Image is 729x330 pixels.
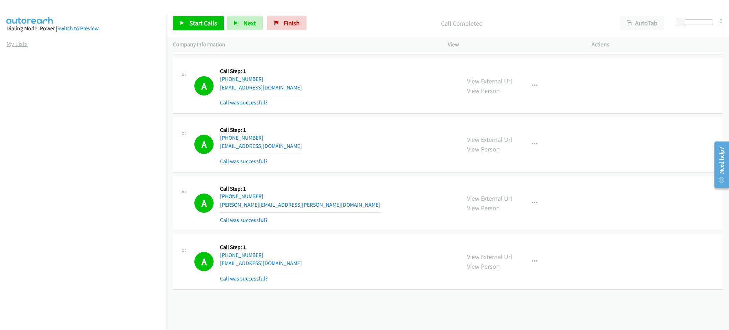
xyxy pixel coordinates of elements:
span: Next [243,19,256,27]
a: [PERSON_NAME][EMAIL_ADDRESS][PERSON_NAME][DOMAIN_NAME] [220,201,380,208]
h1: A [194,135,214,154]
iframe: Resource Center [709,136,729,193]
a: View Person [467,87,500,95]
a: [EMAIL_ADDRESS][DOMAIN_NAME] [220,260,302,267]
h1: A [194,194,214,213]
button: AutoTab [620,16,664,30]
a: View External Url [467,253,512,261]
a: View Person [467,145,500,153]
h5: Call Step: 1 [220,185,380,192]
h5: Call Step: 1 [220,127,302,134]
div: 0 [719,16,723,26]
a: Start Calls [173,16,224,30]
h1: A [194,252,214,271]
p: View [448,40,579,49]
div: Delay between calls (in seconds) [680,19,713,25]
h5: Call Step: 1 [220,68,302,75]
a: Call was successful? [220,99,268,106]
a: View External Url [467,77,512,85]
a: View Person [467,262,500,270]
a: [PHONE_NUMBER] [220,252,263,258]
a: Finish [267,16,306,30]
a: My Lists [6,40,28,48]
a: View External Url [467,135,512,144]
a: [PHONE_NUMBER] [220,76,263,82]
h1: A [194,76,214,96]
div: Dialing Mode: Power | [6,24,160,33]
span: Finish [284,19,300,27]
a: View Person [467,204,500,212]
h5: Call Step: 1 [220,244,302,251]
p: Company Information [173,40,435,49]
p: Call Completed [316,19,607,28]
a: [PHONE_NUMBER] [220,134,263,141]
a: Call was successful? [220,275,268,282]
span: Start Calls [189,19,217,27]
a: [PHONE_NUMBER] [220,193,263,200]
a: [EMAIL_ADDRESS][DOMAIN_NAME] [220,143,302,149]
button: Next [227,16,263,30]
a: Call was successful? [220,217,268,223]
a: View External Url [467,194,512,202]
p: Actions [592,40,723,49]
a: [EMAIL_ADDRESS][DOMAIN_NAME] [220,84,302,91]
a: Switch to Preview [57,25,99,32]
a: Call was successful? [220,158,268,165]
